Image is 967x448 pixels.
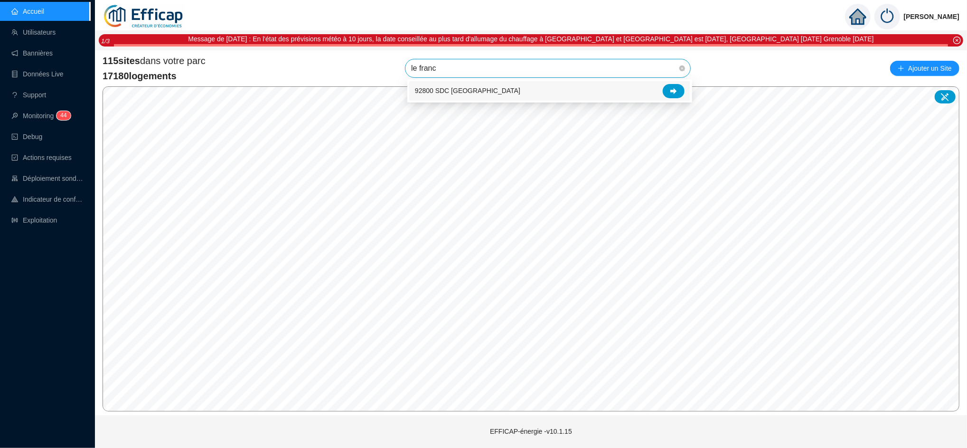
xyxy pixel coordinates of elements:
[890,61,959,76] button: Ajouter un Site
[56,111,70,120] sup: 44
[11,216,57,224] a: slidersExploitation
[409,81,690,101] div: 92800 SDC Le France
[11,175,84,182] a: clusterDéploiement sondes
[64,112,67,119] span: 4
[103,87,959,411] canvas: Map
[188,34,873,44] div: Message de [DATE] : En l'état des prévisions météo à 10 jours, la date conseillée au plus tard d'...
[11,91,46,99] a: questionSupport
[11,196,84,203] a: heat-mapIndicateur de confort
[23,154,72,161] span: Actions requises
[11,49,53,57] a: notificationBannières
[953,37,961,44] span: close-circle
[103,69,206,83] span: 17180 logements
[11,8,44,15] a: homeAccueil
[908,62,952,75] span: Ajouter un Site
[898,65,904,72] span: plus
[415,86,520,96] span: 92800 SDC [GEOGRAPHIC_DATA]
[11,154,18,161] span: check-square
[904,1,959,32] span: [PERSON_NAME]
[11,28,56,36] a: teamUtilisateurs
[11,70,64,78] a: databaseDonnées Live
[103,56,140,66] span: 115 sites
[679,65,685,71] span: close-circle
[101,37,110,45] i: 1 / 3
[11,112,68,120] a: monitorMonitoring44
[874,4,900,29] img: power
[490,428,572,435] span: EFFICAP-énergie - v10.1.15
[103,54,206,67] span: dans votre parc
[60,112,64,119] span: 4
[11,133,42,140] a: codeDebug
[849,8,866,25] span: home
